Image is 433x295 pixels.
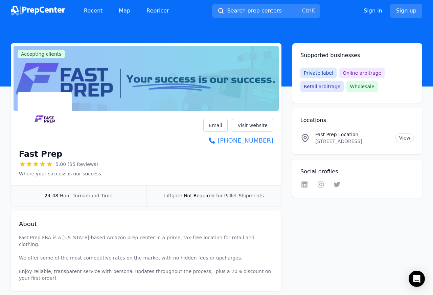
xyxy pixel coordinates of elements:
a: Recent [78,4,108,18]
span: 24-48 [45,193,59,198]
h1: Fast Prep [19,149,62,159]
p: [STREET_ADDRESS] [315,138,390,145]
h2: Social profiles [300,168,414,176]
span: Not Required [184,193,214,198]
h2: Locations [300,116,414,124]
p: Fast Prep FBA is a [US_STATE]-based Amazon prep center in a prime, tax-free location for retail a... [19,234,273,281]
span: Online arbitrage [339,68,385,78]
a: Visit website [232,119,273,132]
a: Sign in [364,7,382,15]
span: Private label [300,68,337,78]
p: Where your success is our success. [19,170,102,177]
a: Map [113,4,136,18]
span: Search prep centers [227,7,281,15]
h2: Supported businesses [300,51,414,59]
a: Email [203,119,228,132]
img: Fast Prep [19,93,70,145]
span: Liftgate [164,193,182,198]
span: Retail arbitrage [300,81,344,92]
span: Accepting clients [18,50,65,58]
img: PrepCenter [11,6,65,16]
kbd: Ctrl [302,7,311,14]
button: Search prep centersCtrlK [212,4,320,18]
h2: About [19,219,273,229]
a: [PHONE_NUMBER] [203,136,273,145]
div: Open Intercom Messenger [409,271,425,287]
p: Fast Prep Location [315,131,390,138]
a: View [395,133,414,142]
span: Hour Turnaround Time [60,193,113,198]
kbd: K [312,7,315,14]
a: Sign up [390,4,422,18]
span: 5.00 (55 Reviews) [55,161,98,168]
a: Repricer [141,4,175,18]
span: Wholesale [346,81,378,92]
span: for Pallet Shipments [216,193,264,198]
